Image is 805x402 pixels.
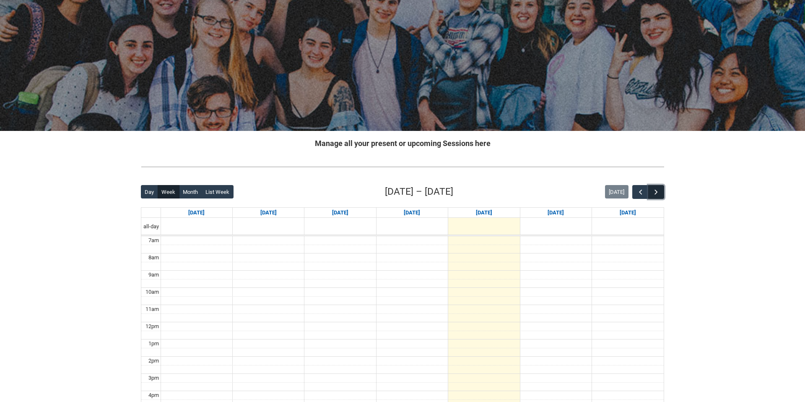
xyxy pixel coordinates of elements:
[402,208,422,218] a: Go to September 10, 2025
[385,185,453,199] h2: [DATE] – [DATE]
[141,162,664,171] img: REDU_GREY_LINE
[158,185,179,198] button: Week
[147,391,161,399] div: 4pm
[147,253,161,262] div: 8am
[142,222,161,231] span: all-day
[147,339,161,348] div: 1pm
[605,185,628,198] button: [DATE]
[144,288,161,296] div: 10am
[187,208,206,218] a: Go to September 7, 2025
[202,185,234,198] button: List Week
[144,322,161,331] div: 12pm
[648,185,664,199] button: Next Week
[147,271,161,279] div: 9am
[147,357,161,365] div: 2pm
[546,208,566,218] a: Go to September 12, 2025
[144,305,161,313] div: 11am
[147,236,161,245] div: 7am
[141,185,158,198] button: Day
[330,208,350,218] a: Go to September 9, 2025
[259,208,278,218] a: Go to September 8, 2025
[141,138,664,149] h2: Manage all your present or upcoming Sessions here
[179,185,202,198] button: Month
[147,374,161,382] div: 3pm
[618,208,638,218] a: Go to September 13, 2025
[632,185,648,199] button: Previous Week
[474,208,494,218] a: Go to September 11, 2025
